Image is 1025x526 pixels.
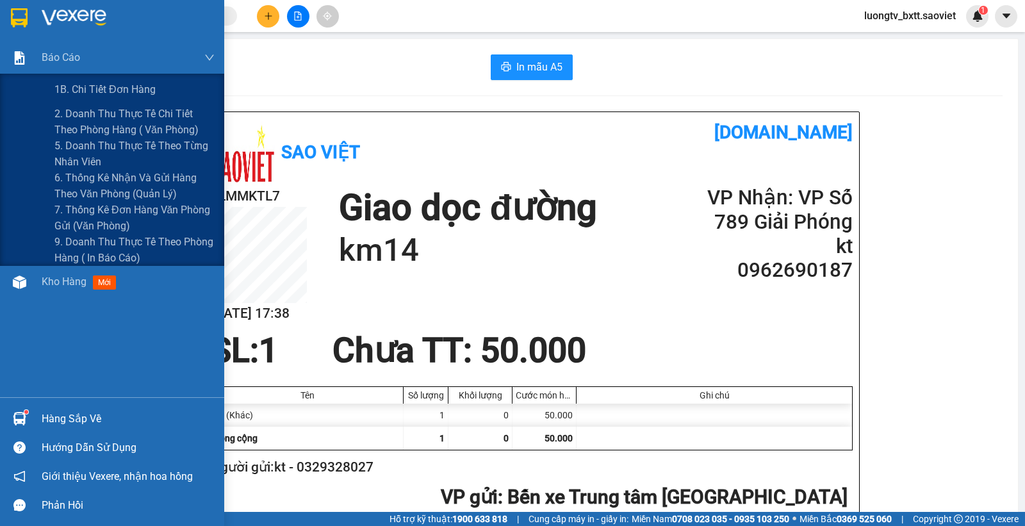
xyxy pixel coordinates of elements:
[293,12,302,21] span: file-add
[854,8,966,24] span: luongtv_bxtt.saoviet
[211,186,307,207] h2: 1LMMKTL7
[501,62,511,74] span: printer
[13,51,26,65] img: solution-icon
[699,234,853,259] h2: kt
[54,234,215,266] span: 9. Doanh thu thực tế theo phòng hàng ( in báo cáo)
[699,258,853,283] h2: 0962690187
[901,512,903,526] span: |
[837,514,892,524] strong: 0369 525 060
[448,404,512,427] div: 0
[204,53,215,63] span: down
[979,6,988,15] sup: 1
[264,12,273,21] span: plus
[211,457,848,478] h2: Người gửi: kt - 0329328027
[516,59,562,75] span: In mẫu A5
[13,441,26,454] span: question-circle
[580,390,849,400] div: Ghi chú
[257,5,279,28] button: plus
[54,106,215,138] span: 2. Doanh thu thực tế chi tiết theo phòng hàng ( văn phòng)
[13,470,26,482] span: notification
[13,499,26,511] span: message
[259,331,278,370] span: 1
[799,512,892,526] span: Miền Bắc
[491,54,573,80] button: printerIn mẫu A5
[452,514,507,524] strong: 1900 633 818
[211,331,259,370] span: SL:
[281,142,360,163] b: Sao Việt
[339,186,596,230] h1: Giao dọc đường
[545,433,573,443] span: 50.000
[504,433,509,443] span: 0
[1001,10,1012,22] span: caret-down
[42,496,215,515] div: Phản hồi
[42,49,80,65] span: Báo cáo
[42,468,193,484] span: Giới thiệu Vexere, nhận hoa hồng
[211,122,275,186] img: logo.jpg
[287,5,309,28] button: file-add
[972,10,983,22] img: icon-new-feature
[452,390,509,400] div: Khối lượng
[215,390,400,400] div: Tên
[24,410,28,414] sup: 1
[42,409,215,429] div: Hàng sắp về
[323,12,332,21] span: aim
[529,512,628,526] span: Cung cấp máy in - giấy in:
[54,202,215,234] span: 7. Thống kê đơn hàng văn phòng gửi (văn phòng)
[672,514,789,524] strong: 0708 023 035 - 0935 103 250
[13,275,26,289] img: warehouse-icon
[632,512,789,526] span: Miền Nam
[404,404,448,427] div: 1
[389,512,507,526] span: Hỗ trợ kỹ thuật:
[512,404,577,427] div: 50.000
[407,390,445,400] div: Số lượng
[714,122,853,143] b: [DOMAIN_NAME]
[211,404,404,427] div: hs (Khác)
[42,438,215,457] div: Hướng dẫn sử dụng
[42,275,86,288] span: Kho hàng
[516,390,573,400] div: Cước món hàng
[54,138,215,170] span: 5. Doanh thu thực tế theo từng nhân viên
[792,516,796,522] span: ⚪️
[54,170,215,202] span: 6. Thống kê nhận và gửi hàng theo văn phòng (quản lý)
[339,230,596,271] h1: km14
[699,186,853,234] h2: VP Nhận: VP Số 789 Giải Phóng
[325,331,594,370] div: Chưa TT : 50.000
[517,512,519,526] span: |
[211,303,307,324] h2: [DATE] 17:38
[441,486,498,508] span: VP gửi
[93,275,116,290] span: mới
[215,433,258,443] span: Tổng cộng
[54,81,156,97] span: 1B. Chi tiết đơn hàng
[13,412,26,425] img: warehouse-icon
[995,5,1017,28] button: caret-down
[439,433,445,443] span: 1
[316,5,339,28] button: aim
[981,6,985,15] span: 1
[211,484,848,511] h2: : Bến xe Trung tâm [GEOGRAPHIC_DATA]
[954,514,963,523] span: copyright
[11,8,28,28] img: logo-vxr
